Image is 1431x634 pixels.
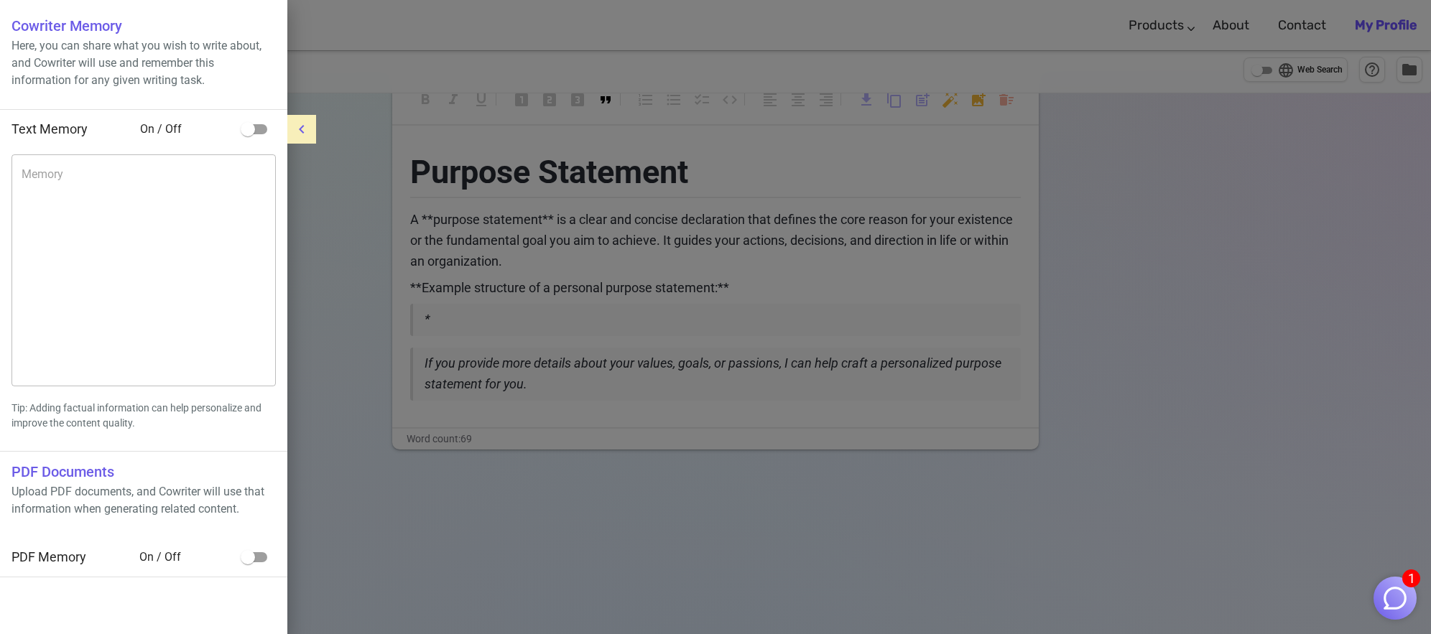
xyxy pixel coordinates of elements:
[11,483,276,518] p: Upload PDF documents, and Cowriter will use that information when generating related content.
[139,549,234,566] span: On / Off
[140,121,234,138] span: On / Off
[11,401,276,431] p: Tip: Adding factual information can help personalize and improve the content quality.
[287,115,316,144] button: menu
[11,460,276,483] h6: PDF Documents
[1381,584,1409,612] img: Close chat
[11,549,86,564] span: PDF Memory
[11,37,276,89] p: Here, you can share what you wish to write about, and Cowriter will use and remember this informa...
[11,121,88,136] span: Text Memory
[1402,569,1420,587] span: 1
[11,14,276,37] h6: Cowriter Memory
